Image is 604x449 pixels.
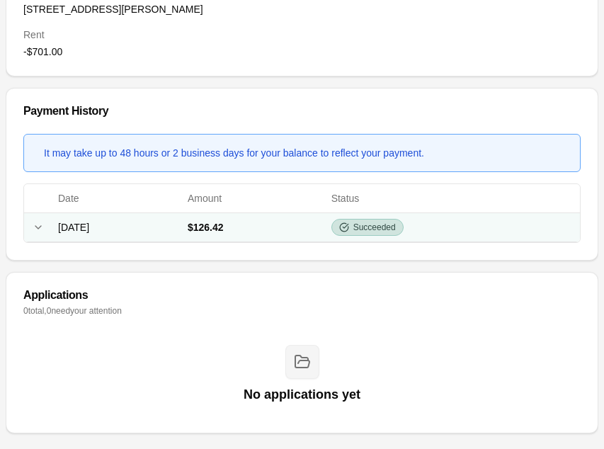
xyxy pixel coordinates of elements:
[188,222,224,233] span: $126.42
[23,2,581,16] dd: [STREET_ADDRESS][PERSON_NAME]
[23,45,581,59] dd: -$701.00
[353,222,396,233] span: Succeeded
[23,106,581,117] div: Payment History
[182,184,326,212] th: Amount
[23,28,581,42] dt: Rent
[44,146,424,160] div: It may take up to 48 hours or 2 business days for your balance to reflect your payment.
[58,222,89,233] span: [DATE]
[23,290,581,301] div: Applications
[326,184,580,212] th: Status
[244,385,360,404] h3: No applications yet
[52,184,182,212] th: Date
[23,305,581,317] p: 0 total, 0 need your attention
